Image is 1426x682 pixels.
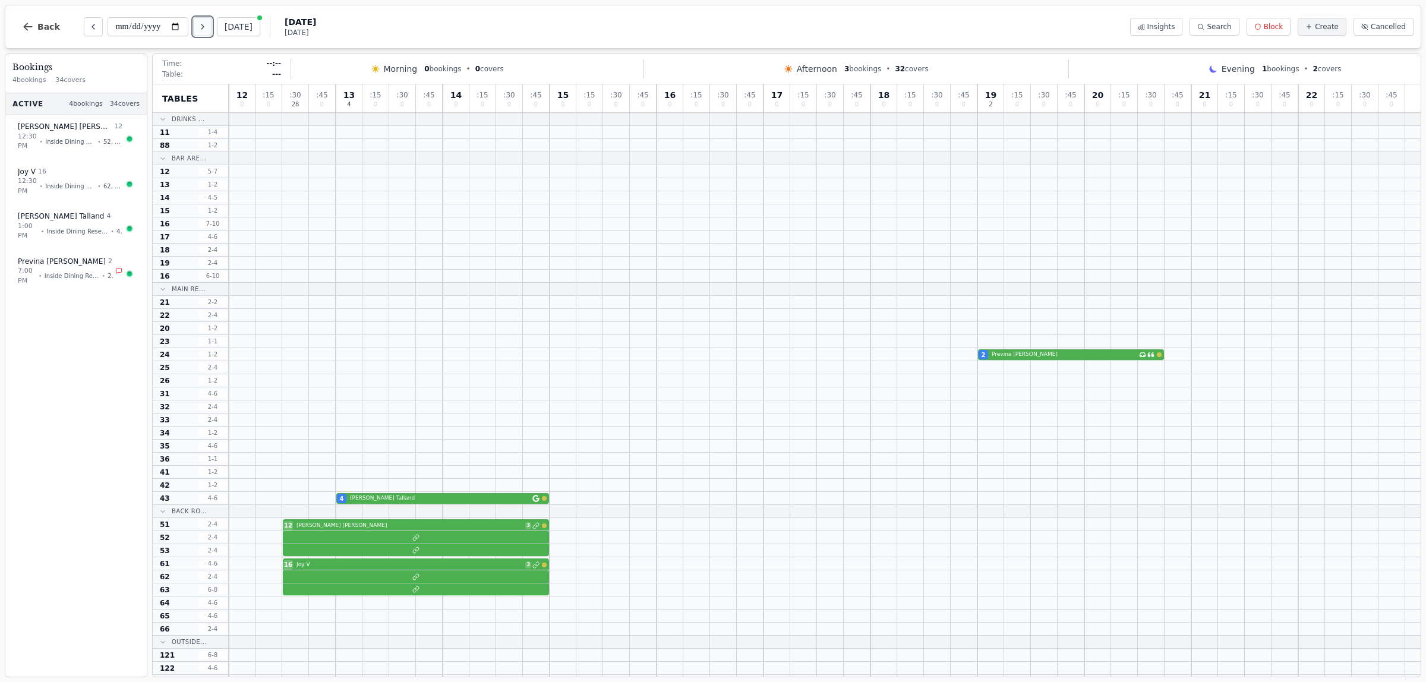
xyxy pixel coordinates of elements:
span: 65 [160,611,170,621]
span: --- [272,70,281,79]
span: 4 - 5 [198,193,227,202]
span: : 15 [583,91,595,99]
span: 2 [108,257,112,267]
span: Back [37,23,60,31]
span: 15 [557,91,569,99]
span: 24 [160,350,170,359]
span: 20 [1092,91,1103,99]
span: 17 [160,232,170,242]
span: 2 - 4 [198,533,227,542]
span: : 30 [1252,91,1263,99]
span: 42 [160,481,170,490]
span: 0 [721,102,725,108]
span: • [886,64,890,74]
span: 18 [878,91,889,99]
span: Evening [1222,63,1255,75]
span: 24 [108,271,113,280]
span: 6 - 8 [198,585,227,594]
span: 16 [160,271,170,281]
span: 4 bookings [12,75,46,86]
span: 5 - 7 [198,167,227,176]
span: [PERSON_NAME] [PERSON_NAME] [296,522,523,530]
span: • [466,64,471,74]
svg: Customer message [1147,351,1154,358]
span: 0 [855,102,859,108]
span: 0 [1363,102,1367,108]
span: bookings [1262,64,1299,74]
span: Tables [162,93,198,105]
span: : 30 [610,91,621,99]
span: 4 - 6 [198,598,227,607]
span: 21 [1199,91,1210,99]
span: 4 - 6 [198,559,227,568]
span: • [39,271,42,280]
span: 2 - 4 [198,520,227,529]
span: covers [1313,64,1342,74]
span: 0 [1015,102,1019,108]
button: Back [12,12,70,41]
span: 43 [116,227,122,236]
span: Create [1315,22,1339,31]
span: 2 [989,102,992,108]
span: : 30 [503,91,515,99]
span: 0 [534,102,538,108]
button: Block [1247,18,1291,36]
h3: Bookings [12,61,140,73]
span: covers [475,64,504,74]
span: 0 [695,102,698,108]
span: 0 [908,102,912,108]
button: Joy V1612:30 PM•Inside Dining Reservations•62, 61, 63 [10,160,142,203]
span: 0 [962,102,966,108]
span: 0 [374,102,377,108]
span: 17 [771,91,783,99]
span: : 15 [1332,91,1343,99]
span: 3 [525,561,531,569]
span: Search [1207,22,1231,31]
span: 2 - 4 [198,245,227,254]
span: 1 [1262,65,1267,73]
span: 25 [160,363,170,372]
span: 4 bookings [69,99,103,109]
span: 19 [160,258,170,268]
span: : 30 [1038,91,1049,99]
span: 34 [160,428,170,438]
button: [DATE] [217,17,260,36]
span: 7:00 PM [18,266,36,286]
button: Insights [1130,18,1183,36]
span: [PERSON_NAME] Talland [350,494,530,503]
span: 2 - 4 [198,363,227,372]
span: 16 [284,560,292,569]
span: • [97,182,101,191]
span: Cancelled [1371,22,1406,31]
span: 0 [1336,102,1340,108]
span: 2 [1313,65,1318,73]
span: 1 - 2 [198,180,227,189]
span: Back Ro... [172,507,207,516]
span: 2 [982,351,986,359]
span: [DATE] [285,28,316,37]
span: : 30 [717,91,728,99]
span: 19 [985,91,996,99]
span: 1 - 2 [198,376,227,385]
span: 3 [844,65,849,73]
span: bookings [844,64,881,74]
button: Previna [PERSON_NAME]27:00 PM•Inside Dining Reservations•24 [10,250,142,293]
span: : 15 [1118,91,1130,99]
span: : 30 [289,91,301,99]
span: 0 [1149,102,1153,108]
span: 34 covers [110,99,140,109]
span: Insights [1147,22,1175,31]
span: 0 [1390,102,1393,108]
span: 0 [561,102,564,108]
span: Inside Dining Reservations [45,182,95,191]
span: Drinks ... [172,115,205,124]
span: 0 [882,102,885,108]
span: 20 [160,324,170,333]
span: 0 [828,102,832,108]
span: : 45 [1065,91,1076,99]
span: : 45 [958,91,969,99]
span: 4 [106,211,111,222]
span: 32 [160,402,170,412]
span: Inside Dining Reservations [45,137,95,146]
span: 62 [160,572,170,582]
